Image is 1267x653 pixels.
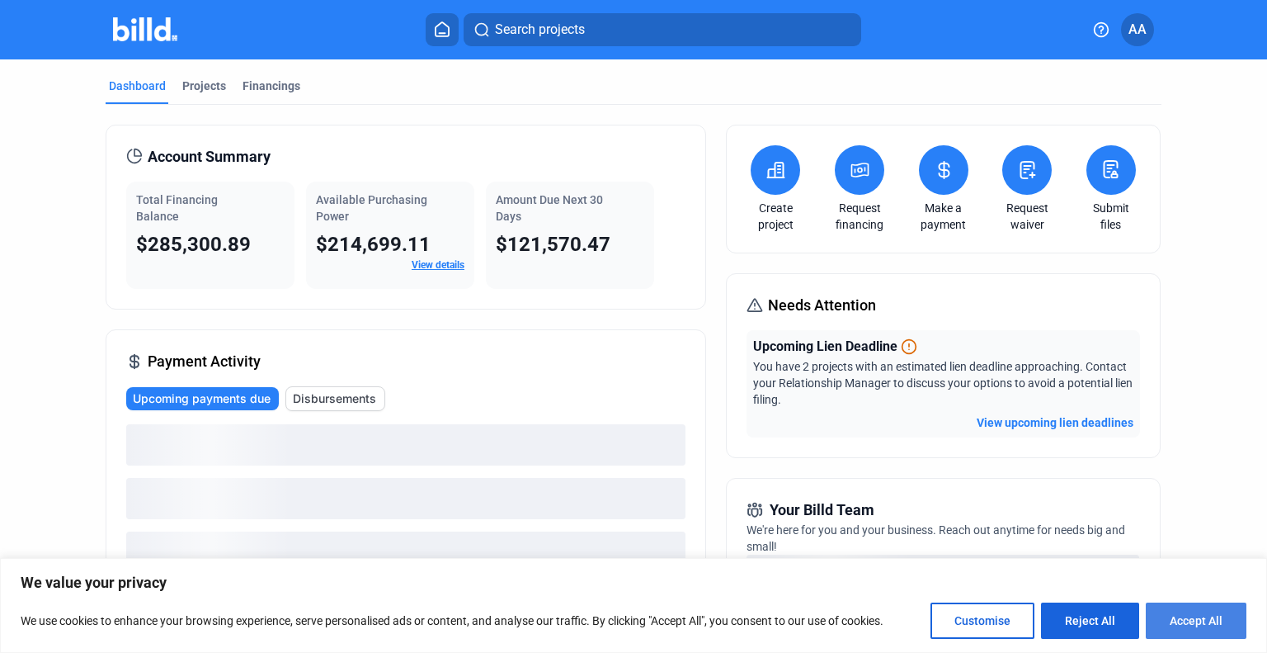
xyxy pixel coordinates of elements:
[1041,603,1139,639] button: Reject All
[977,414,1133,431] button: View upcoming lien deadlines
[998,200,1056,233] a: Request waiver
[133,390,271,407] span: Upcoming payments due
[126,532,685,573] div: loading
[148,350,261,373] span: Payment Activity
[496,233,610,256] span: $121,570.47
[1082,200,1140,233] a: Submit files
[747,523,1125,553] span: We're here for you and your business. Reach out anytime for needs big and small!
[148,145,271,168] span: Account Summary
[126,387,279,410] button: Upcoming payments due
[930,603,1034,639] button: Customise
[770,499,874,522] span: Your Billd Team
[113,17,178,41] img: Billd Company Logo
[21,611,883,631] p: We use cookies to enhance your browsing experience, serve personalised ads or content, and analys...
[1121,13,1154,46] button: AA
[243,78,300,94] div: Financings
[412,259,464,271] a: View details
[109,78,166,94] div: Dashboard
[136,233,251,256] span: $285,300.89
[316,193,427,223] span: Available Purchasing Power
[316,233,431,256] span: $214,699.11
[464,13,861,46] button: Search projects
[182,78,226,94] div: Projects
[1128,20,1147,40] span: AA
[831,200,888,233] a: Request financing
[768,294,876,317] span: Needs Attention
[136,193,218,223] span: Total Financing Balance
[126,478,685,519] div: loading
[753,337,897,357] span: Upcoming Lien Deadline
[747,200,804,233] a: Create project
[496,193,603,223] span: Amount Due Next 30 Days
[915,200,973,233] a: Make a payment
[126,424,685,466] div: loading
[293,390,376,407] span: Disbursements
[1146,603,1246,639] button: Accept All
[495,20,585,40] span: Search projects
[753,360,1133,406] span: You have 2 projects with an estimated lien deadline approaching. Contact your Relationship Manage...
[285,386,385,411] button: Disbursements
[21,573,1246,593] p: We value your privacy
